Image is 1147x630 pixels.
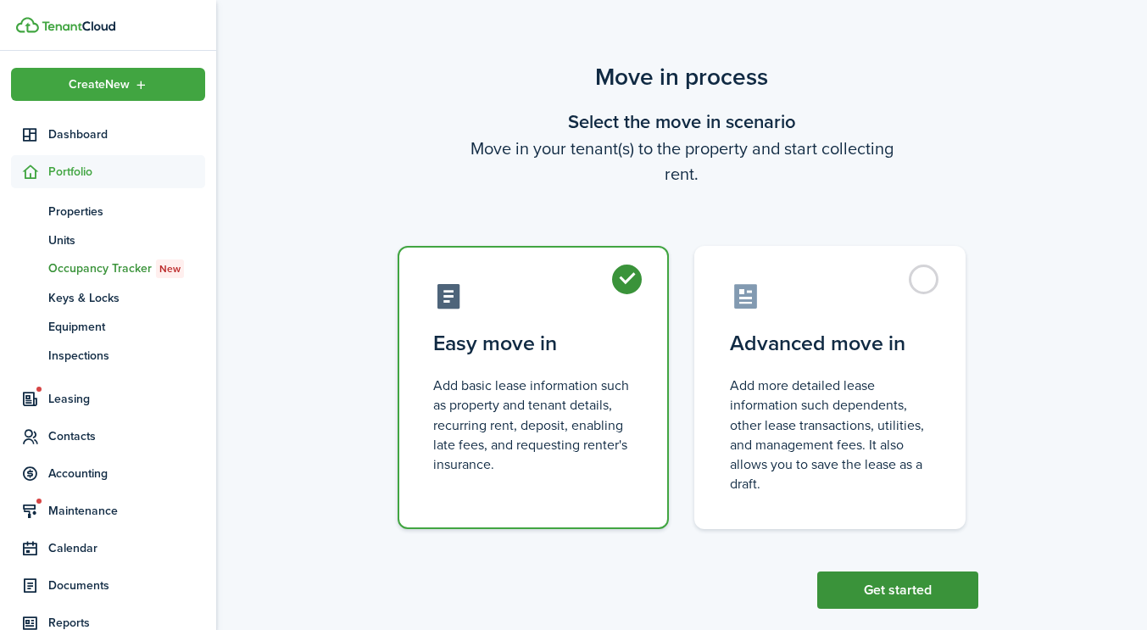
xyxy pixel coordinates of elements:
[48,125,205,143] span: Dashboard
[11,283,205,312] a: Keys & Locks
[817,571,978,609] button: Get started
[385,136,978,187] wizard-step-header-description: Move in your tenant(s) to the property and start collecting rent.
[48,427,205,445] span: Contacts
[48,231,205,249] span: Units
[159,261,181,276] span: New
[48,203,205,220] span: Properties
[730,376,930,493] control-radio-card-description: Add more detailed lease information such dependents, other lease transactions, utilities, and man...
[42,21,115,31] img: TenantCloud
[385,108,978,136] wizard-step-header-title: Select the move in scenario
[11,197,205,226] a: Properties
[11,341,205,370] a: Inspections
[11,312,205,341] a: Equipment
[48,318,205,336] span: Equipment
[48,502,205,520] span: Maintenance
[11,254,205,283] a: Occupancy TrackerNew
[11,118,205,151] a: Dashboard
[48,577,205,594] span: Documents
[11,226,205,254] a: Units
[48,289,205,307] span: Keys & Locks
[433,376,633,474] control-radio-card-description: Add basic lease information such as property and tenant details, recurring rent, deposit, enablin...
[69,79,130,91] span: Create New
[730,328,930,359] control-radio-card-title: Advanced move in
[385,59,978,95] scenario-title: Move in process
[16,17,39,33] img: TenantCloud
[48,259,205,278] span: Occupancy Tracker
[11,68,205,101] button: Open menu
[48,390,205,408] span: Leasing
[48,539,205,557] span: Calendar
[48,347,205,365] span: Inspections
[48,465,205,482] span: Accounting
[48,163,205,181] span: Portfolio
[433,328,633,359] control-radio-card-title: Easy move in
